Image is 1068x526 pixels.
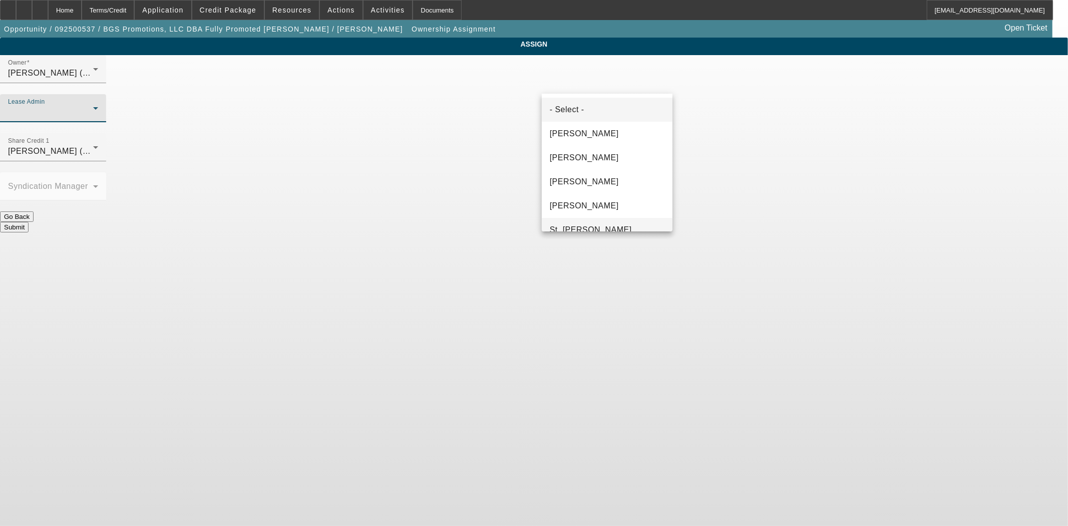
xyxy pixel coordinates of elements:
[550,104,584,116] span: - Select -
[550,152,619,164] span: [PERSON_NAME]
[550,176,619,188] span: [PERSON_NAME]
[550,224,632,236] span: St. [PERSON_NAME]
[550,200,619,212] span: [PERSON_NAME]
[550,128,619,140] span: [PERSON_NAME]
